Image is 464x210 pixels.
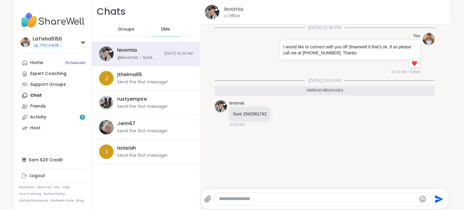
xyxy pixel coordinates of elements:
[233,111,266,117] p: Sure 2542901742
[99,95,114,110] img: https://sharewell-space-live.sfo3.digitaloceanspaces.com/user-generated/3913dd85-6983-4073-ba6e-f...
[19,79,87,90] a: Support Groups
[161,26,170,32] span: DMs
[99,120,114,134] img: https://sharewell-space-live.sfo3.digitaloceanspaces.com/user-generated/b94b1aba-83a5-416b-9de2-8...
[164,51,193,56] span: [DATE] 10:04 AM
[229,100,244,106] a: levornia
[63,185,70,189] a: Help
[43,192,65,196] a: Safety Policy
[224,13,240,19] div: Offline
[30,173,45,179] div: Logout
[19,57,87,68] a: Home1Scheduled
[229,122,245,128] span: 10:04 AM
[82,115,84,120] span: 3
[409,59,420,68] div: Reaction list
[305,24,345,31] span: [DATE] 12:56 PM
[215,100,227,112] img: https://sharewell-space-live.sfo3.digitaloceanspaces.com/user-generated/82540afe-0b6c-40ec-af03-7...
[117,55,160,61] div: @levornia - Sure 2542901742
[117,145,136,151] div: Isiasiah
[117,104,168,110] div: Send the first message!
[21,37,30,47] img: LaTisha5150
[30,71,66,77] div: Expert Coaching
[19,185,34,189] a: Referrals
[117,120,135,127] div: Jenn67
[117,96,147,102] div: rustyempire
[76,199,84,203] a: Blog
[283,44,417,56] p: I would like to connect with you off Sharewell if that’s ok. If so please call me at [PHONE_NUMBE...
[40,43,59,48] span: 1 Pro credit
[411,61,417,66] button: Reactions: love
[51,199,74,203] a: Redeem Code
[30,125,40,131] div: Host
[30,82,66,88] div: Support Groups
[19,68,87,79] a: Expert Coaching
[391,69,406,75] span: 10:03 AM
[99,47,114,61] img: https://sharewell-space-live.sfo3.digitaloceanspaces.com/user-generated/82540afe-0b6c-40ec-af03-7...
[224,5,243,13] a: levornia
[19,199,48,203] a: Safety Resources
[19,112,87,123] a: Activity3
[37,185,51,189] a: About Us
[117,47,137,53] div: levornia
[19,154,87,165] div: Earn $20 Credit
[30,103,46,109] div: Friends
[413,33,420,39] h4: You
[117,128,168,134] div: Send the first message!
[432,192,445,206] button: Send
[19,10,87,31] img: ShareWell Nav Logo
[117,79,168,85] div: Send the first message!
[205,5,219,19] img: https://sharewell-space-live.sfo3.digitaloceanspaces.com/user-generated/82540afe-0b6c-40ec-af03-7...
[118,26,134,32] span: Groups
[219,196,416,202] textarea: Type your message
[117,71,142,78] div: jthelma65
[65,60,85,65] span: 1 Scheduled
[117,153,168,159] div: Send the first message!
[410,69,420,75] span: Edited
[215,86,435,95] div: Unread messages
[105,74,108,83] span: j
[19,101,87,112] a: Friends
[106,147,107,156] span: I
[19,170,87,181] a: Logout
[97,5,126,18] h1: Chats
[408,69,409,75] span: •
[305,77,344,83] span: [DATE] 10:04 AM
[30,114,46,120] div: Activity
[419,195,426,203] button: Emoji picker
[19,123,87,134] a: Host
[33,36,62,42] div: LaTisha5150
[19,192,41,196] a: Host Training
[423,33,435,45] img: https://sharewell-space-live.sfo3.digitaloceanspaces.com/user-generated/83ff59ea-d9b7-4d5d-8a73-c...
[30,60,43,66] div: Home
[54,185,60,189] a: FAQ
